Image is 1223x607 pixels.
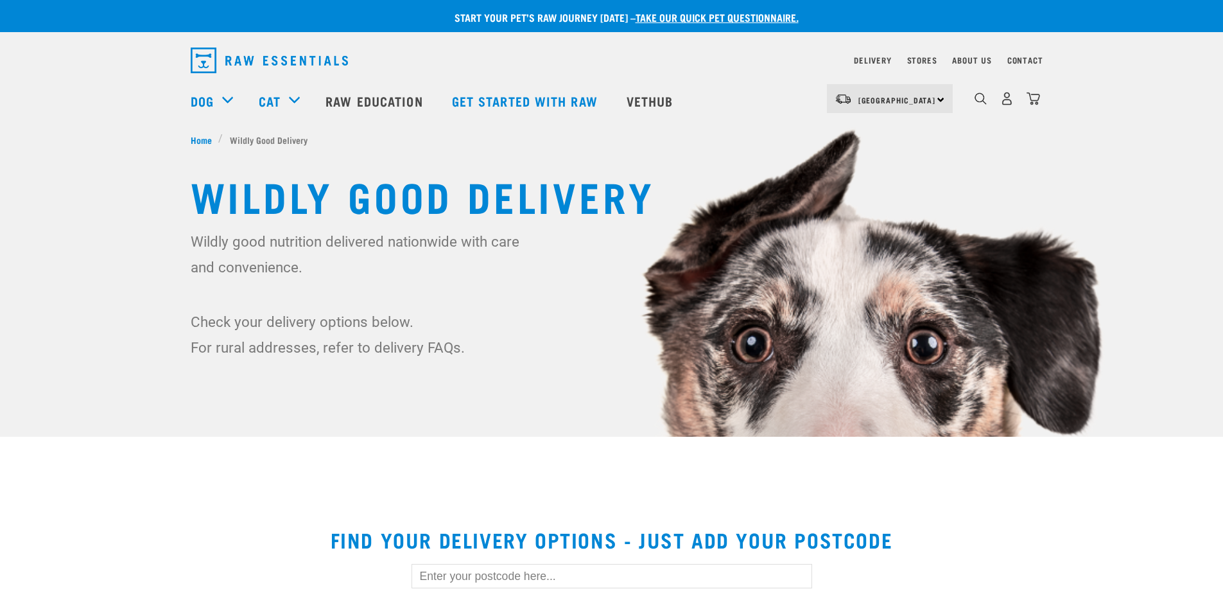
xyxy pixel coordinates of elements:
[191,91,214,110] a: Dog
[1027,92,1040,105] img: home-icon@2x.png
[854,58,891,62] a: Delivery
[858,98,936,102] span: [GEOGRAPHIC_DATA]
[975,92,987,105] img: home-icon-1@2x.png
[15,528,1208,551] h2: Find your delivery options - just add your postcode
[952,58,991,62] a: About Us
[191,133,219,146] a: Home
[259,91,281,110] a: Cat
[313,75,438,127] a: Raw Education
[191,172,1033,218] h1: Wildly Good Delivery
[1007,58,1043,62] a: Contact
[191,229,528,280] p: Wildly good nutrition delivered nationwide with care and convenience.
[191,133,212,146] span: Home
[191,48,348,73] img: Raw Essentials Logo
[180,42,1043,78] nav: dropdown navigation
[636,14,799,20] a: take our quick pet questionnaire.
[191,133,1033,146] nav: breadcrumbs
[1000,92,1014,105] img: user.png
[614,75,690,127] a: Vethub
[835,93,852,105] img: van-moving.png
[439,75,614,127] a: Get started with Raw
[412,564,812,588] input: Enter your postcode here...
[907,58,937,62] a: Stores
[191,309,528,360] p: Check your delivery options below. For rural addresses, refer to delivery FAQs.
